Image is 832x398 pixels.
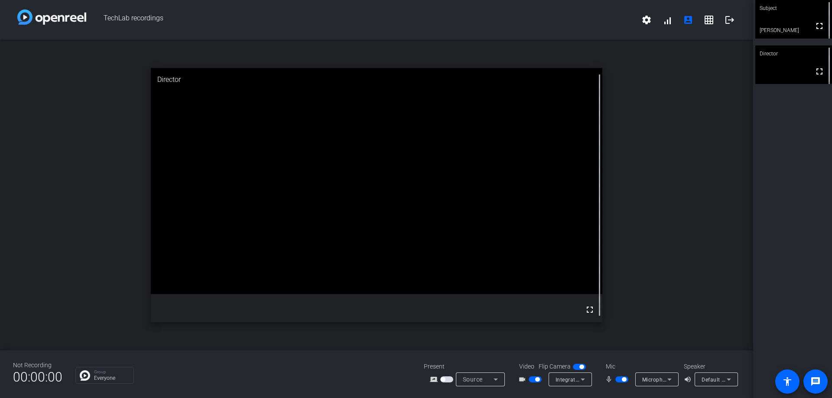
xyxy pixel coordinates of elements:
mat-icon: fullscreen [814,66,825,77]
div: Not Recording [13,361,62,370]
img: white-gradient.svg [17,10,86,25]
mat-icon: grid_on [704,15,714,25]
span: Flip Camera [539,362,571,371]
span: TechLab recordings [86,10,636,30]
div: Director [755,45,832,62]
p: Group [94,370,129,374]
mat-icon: mic_none [605,374,615,385]
button: signal_cellular_alt [657,10,678,30]
mat-icon: fullscreen [814,21,825,31]
div: Mic [597,362,684,371]
div: Present [424,362,510,371]
mat-icon: settings [641,15,652,25]
mat-icon: fullscreen [585,304,595,315]
mat-icon: volume_up [684,374,694,385]
mat-icon: screen_share_outline [430,374,440,385]
p: Everyone [94,375,129,381]
span: Integrated Webcam (1bcf:2b96) [556,376,637,383]
mat-icon: videocam_outline [518,374,529,385]
mat-icon: accessibility [782,376,793,387]
span: Microphone Array (Realtek(R) Audio) [642,376,735,383]
mat-icon: logout [725,15,735,25]
span: Video [519,362,534,371]
mat-icon: message [810,376,821,387]
span: Source [463,376,483,383]
div: Director [151,68,603,91]
mat-icon: account_box [683,15,693,25]
span: 00:00:00 [13,366,62,388]
img: Chat Icon [80,370,90,381]
div: Speaker [684,362,736,371]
